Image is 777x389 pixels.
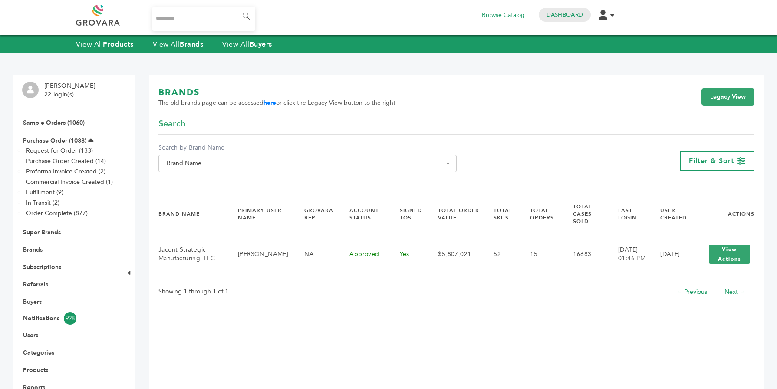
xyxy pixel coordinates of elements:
[519,196,562,233] th: Total Orders
[26,167,105,176] a: Proforma Invoice Created (2)
[389,196,428,233] th: Signed TOS
[23,119,85,127] a: Sample Orders (1060)
[694,196,754,233] th: Actions
[689,156,734,166] span: Filter & Sort
[23,298,42,306] a: Buyers
[483,233,519,276] td: 52
[76,40,134,49] a: View AllProducts
[701,88,754,106] a: Legacy View
[427,196,483,233] th: Total Order Value
[293,196,339,233] th: Grovara Rep
[250,40,272,49] strong: Buyers
[23,331,38,339] a: Users
[158,99,395,107] span: The old brands page can be accessed or click the Legacy View button to the right
[158,196,227,233] th: Brand Name
[724,288,746,296] a: Next →
[22,82,39,98] img: profile.png
[547,11,583,19] a: Dashboard
[23,366,48,374] a: Products
[44,82,102,99] li: [PERSON_NAME] - 22 login(s)
[709,245,750,264] button: View Actions
[23,228,61,236] a: Super Brands
[649,196,694,233] th: User Created
[23,263,61,271] a: Subscriptions
[163,157,452,170] span: Brand Name
[23,312,112,325] a: Notifications928
[103,40,133,49] strong: Products
[180,40,203,49] strong: Brands
[676,288,707,296] a: ← Previous
[152,7,255,31] input: Search...
[483,196,519,233] th: Total SKUs
[158,86,395,99] h1: BRANDS
[227,196,294,233] th: Primary User Name
[153,40,204,49] a: View AllBrands
[26,199,59,207] a: In-Transit (2)
[482,10,525,20] a: Browse Catalog
[26,146,93,155] a: Request for Order (133)
[158,155,457,172] span: Brand Name
[26,209,88,217] a: Order Complete (877)
[26,188,63,196] a: Fulfillment (9)
[263,99,276,107] a: here
[519,233,562,276] td: 15
[227,233,294,276] td: [PERSON_NAME]
[23,280,48,289] a: Referrals
[607,233,649,276] td: [DATE] 01:46 PM
[64,312,76,325] span: 928
[158,233,227,276] td: Jacent Strategic Manufacturing, LLC
[649,233,694,276] td: [DATE]
[222,40,272,49] a: View AllBuyers
[339,196,388,233] th: Account Status
[562,196,607,233] th: Total Cases Sold
[26,178,113,186] a: Commercial Invoice Created (1)
[158,118,185,130] span: Search
[427,233,483,276] td: $5,807,021
[607,196,649,233] th: Last Login
[26,157,106,165] a: Purchase Order Created (14)
[23,246,43,254] a: Brands
[23,349,54,357] a: Categories
[562,233,607,276] td: 16683
[389,233,428,276] td: Yes
[158,143,457,152] label: Search by Brand Name
[158,286,228,297] p: Showing 1 through 1 of 1
[23,136,86,145] a: Purchase Order (1038)
[339,233,388,276] td: Approved
[293,233,339,276] td: NA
